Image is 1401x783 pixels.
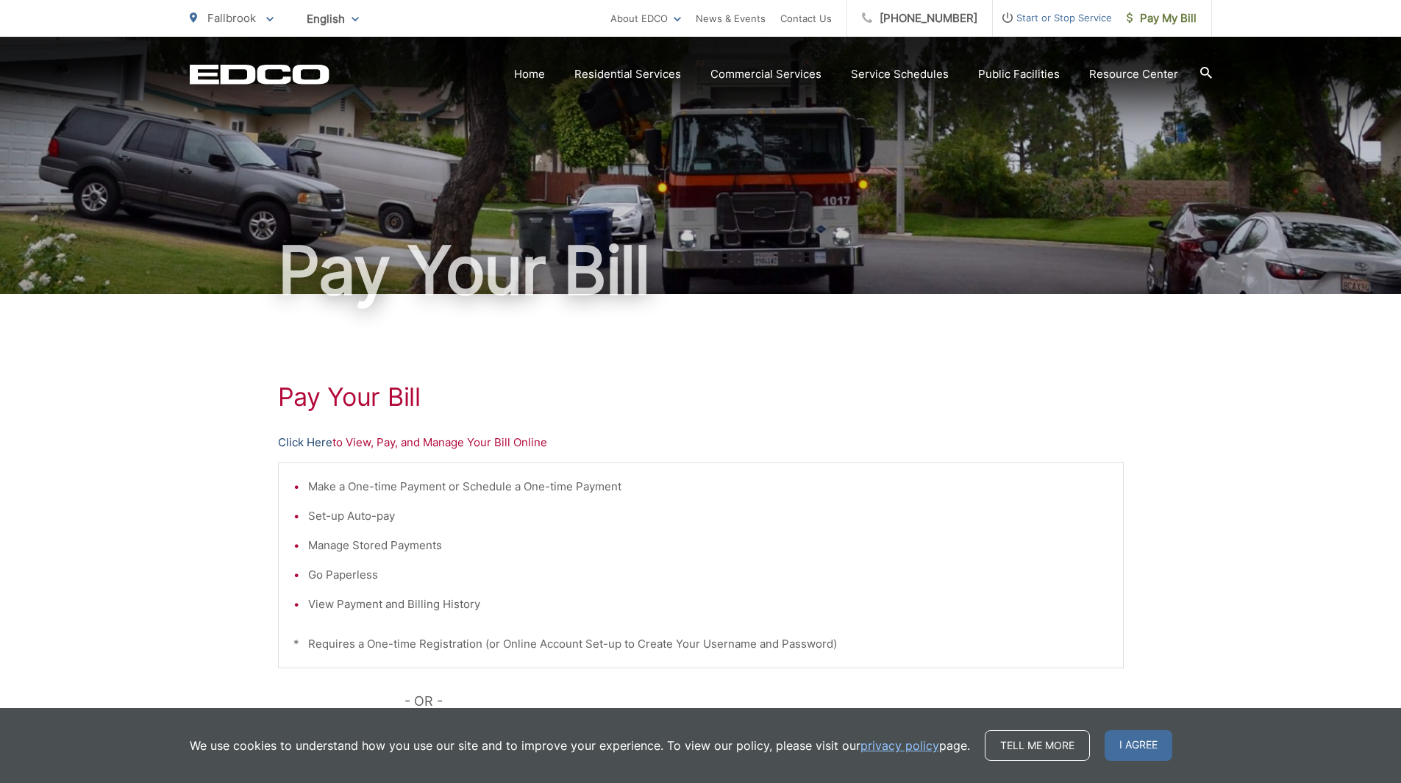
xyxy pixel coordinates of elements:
h1: Pay Your Bill [190,234,1212,307]
li: Manage Stored Payments [308,537,1108,554]
a: Service Schedules [851,65,949,83]
li: View Payment and Billing History [308,596,1108,613]
a: Public Facilities [978,65,1060,83]
a: Residential Services [574,65,681,83]
span: Pay My Bill [1127,10,1197,27]
a: Resource Center [1089,65,1178,83]
p: - OR - [404,690,1124,712]
a: EDCD logo. Return to the homepage. [190,64,329,85]
a: Click Here [278,434,332,451]
span: Fallbrook [207,11,256,25]
span: English [296,6,370,32]
p: to View, Pay, and Manage Your Bill Online [278,434,1124,451]
li: Set-up Auto-pay [308,507,1108,525]
h1: Pay Your Bill [278,382,1124,412]
li: Make a One-time Payment or Schedule a One-time Payment [308,478,1108,496]
a: Contact Us [780,10,832,27]
a: News & Events [696,10,766,27]
p: We use cookies to understand how you use our site and to improve your experience. To view our pol... [190,737,970,754]
a: Home [514,65,545,83]
p: * Requires a One-time Registration (or Online Account Set-up to Create Your Username and Password) [293,635,1108,653]
a: Commercial Services [710,65,821,83]
span: I agree [1105,730,1172,761]
a: About EDCO [610,10,681,27]
a: Tell me more [985,730,1090,761]
a: privacy policy [860,737,939,754]
li: Go Paperless [308,566,1108,584]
